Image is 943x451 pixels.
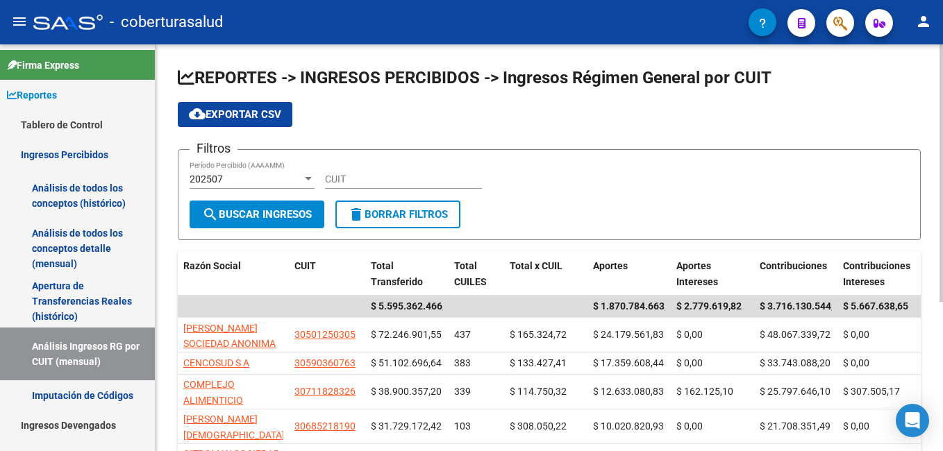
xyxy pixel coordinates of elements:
span: Total x CUIL [510,260,562,271]
button: Borrar Filtros [335,201,460,228]
span: 103 [454,420,471,432]
span: 339 [454,386,471,397]
datatable-header-cell: Aportes [587,251,671,297]
span: $ 17.359.608,44 [593,357,664,368]
span: $ 114.750,32 [510,386,567,397]
span: $ 5.667.638,65 [843,300,908,312]
span: 30711828326 [294,386,356,397]
div: Open Intercom Messenger [896,404,929,437]
span: Aportes Intereses [676,260,718,287]
span: Razón Social [183,260,241,271]
datatable-header-cell: Total Transferido [365,251,449,297]
mat-icon: delete [348,206,365,223]
span: $ 51.102.696,64 [371,357,442,368]
span: $ 0,00 [676,420,703,432]
span: $ 12.633.080,83 [593,386,664,397]
span: $ 0,00 [676,357,703,368]
span: $ 21.708.351,49 [760,420,831,432]
span: $ 165.324,72 [510,329,567,340]
span: Aportes [593,260,628,271]
span: Buscar Ingresos [202,208,312,221]
span: 202507 [190,173,223,185]
span: $ 72.246.901,55 [371,329,442,340]
datatable-header-cell: Total CUILES [449,251,504,297]
span: $ 25.797.646,10 [760,386,831,397]
button: Exportar CSV [178,102,292,127]
span: Contribuciones [760,260,827,271]
span: $ 0,00 [843,329,869,340]
span: Borrar Filtros [348,208,448,221]
mat-icon: menu [11,13,28,30]
span: [PERSON_NAME] SOCIEDAD ANONIMA AGRICOLA INDUSTRIAL [183,323,276,381]
span: 383 [454,357,471,368]
datatable-header-cell: Aportes Intereses [671,251,754,297]
span: $ 1.870.784.663,19 [593,300,678,312]
span: $ 48.067.339,72 [760,329,831,340]
span: $ 0,00 [843,420,869,432]
span: $ 162.125,10 [676,386,733,397]
span: Exportar CSV [189,108,281,121]
span: $ 24.179.561,83 [593,329,664,340]
span: $ 307.505,17 [843,386,900,397]
datatable-header-cell: Razón Social [178,251,289,297]
span: 30590360763 [294,357,356,368]
span: $ 38.900.357,20 [371,386,442,397]
span: $ 133.427,41 [510,357,567,368]
span: Reportes [7,87,57,103]
span: $ 3.716.130.544,82 [760,300,844,312]
h3: Filtros [190,139,237,158]
span: $ 2.779.619,82 [676,300,742,312]
mat-icon: cloud_download [189,105,206,122]
span: $ 10.020.820,93 [593,420,664,432]
span: CUIT [294,260,316,271]
button: Buscar Ingresos [190,201,324,228]
span: REPORTES -> INGRESOS PERCIBIDOS -> Ingresos Régimen General por CUIT [178,68,771,87]
mat-icon: person [915,13,932,30]
span: Contribuciones Intereses [843,260,910,287]
datatable-header-cell: CUIT [289,251,365,297]
datatable-header-cell: Total x CUIL [504,251,587,297]
span: Firma Express [7,58,79,73]
span: 30501250305 [294,329,356,340]
span: COMPLEJO ALIMENTICIO [GEOGRAPHIC_DATA][PERSON_NAME] S.A. [183,379,277,437]
span: $ 31.729.172,42 [371,420,442,432]
span: 437 [454,329,471,340]
span: $ 0,00 [843,357,869,368]
span: $ 0,00 [676,329,703,340]
span: Total CUILES [454,260,487,287]
span: $ 5.595.362.466,48 [371,300,456,312]
span: 30685218190 [294,420,356,432]
span: CENCOSUD S A [183,357,249,368]
span: Total Transferido [371,260,423,287]
datatable-header-cell: Contribuciones Intereses [837,251,921,297]
span: $ 33.743.088,20 [760,357,831,368]
span: $ 308.050,22 [510,420,567,432]
datatable-header-cell: Contribuciones [754,251,837,297]
mat-icon: search [202,206,219,223]
span: - coberturasalud [110,7,223,37]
